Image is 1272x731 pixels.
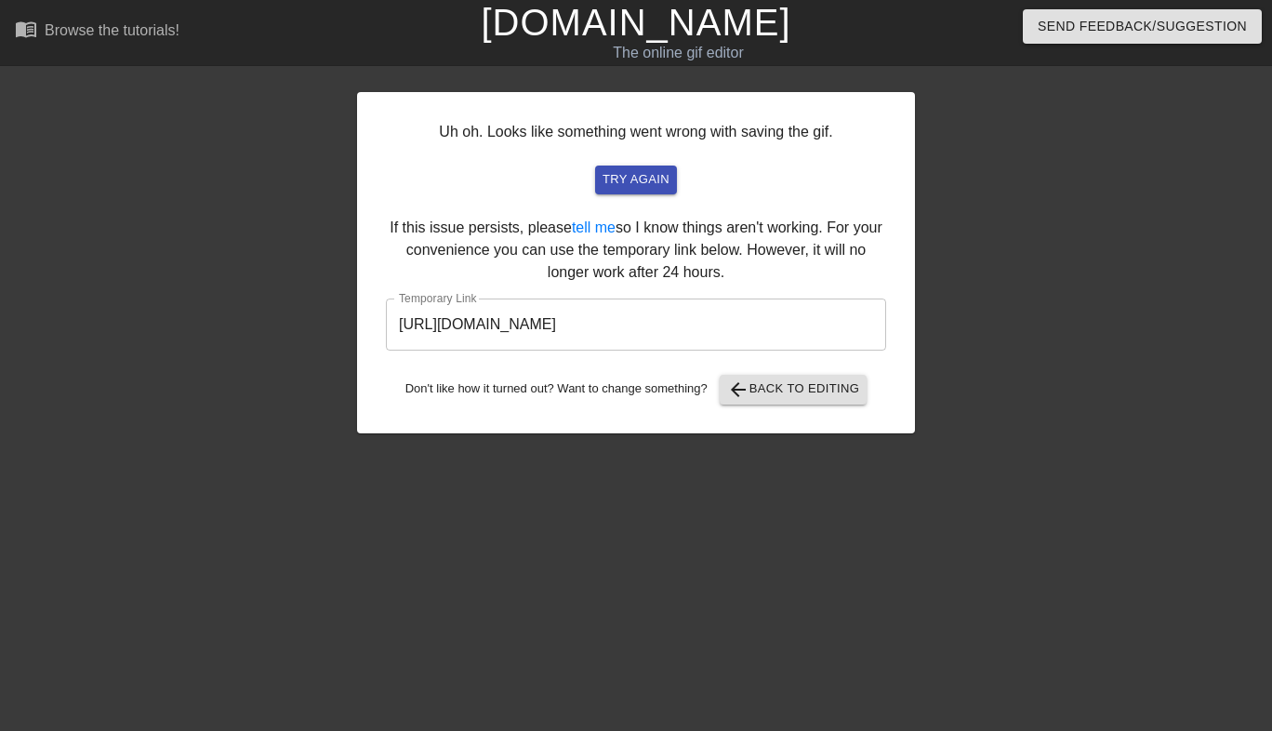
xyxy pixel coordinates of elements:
[727,379,860,401] span: Back to Editing
[386,375,886,405] div: Don't like how it turned out? Want to change something?
[15,18,37,40] span: menu_book
[572,219,616,235] a: tell me
[603,169,669,191] span: try again
[386,299,886,351] input: bare
[357,92,915,433] div: Uh oh. Looks like something went wrong with saving the gif. If this issue persists, please so I k...
[1038,15,1247,38] span: Send Feedback/Suggestion
[433,42,923,64] div: The online gif editor
[15,18,179,47] a: Browse the tutorials!
[727,379,749,401] span: arrow_back
[45,22,179,38] div: Browse the tutorials!
[595,166,677,194] button: try again
[720,375,868,405] button: Back to Editing
[481,2,790,43] a: [DOMAIN_NAME]
[1023,9,1262,44] button: Send Feedback/Suggestion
